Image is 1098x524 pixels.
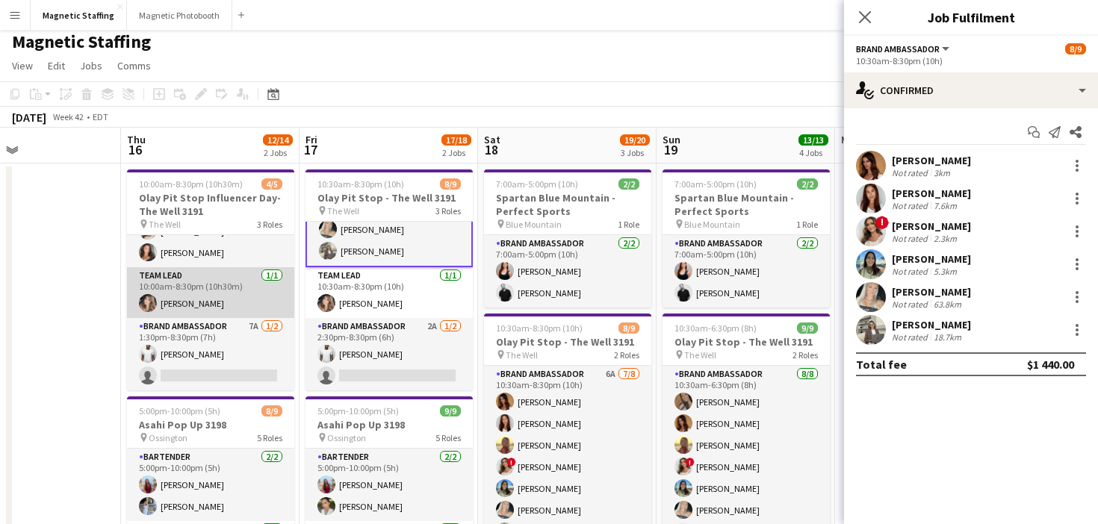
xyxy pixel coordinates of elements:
[111,56,157,75] a: Comms
[614,349,639,361] span: 2 Roles
[844,72,1098,108] div: Confirmed
[139,178,243,190] span: 10:00am-8:30pm (10h30m)
[127,169,294,390] app-job-card: 10:00am-8:30pm (10h30m)4/5Olay Pit Stop Influencer Day- The Well 3191 The Well3 RolesBrand Ambass...
[127,133,146,146] span: Thu
[484,191,651,218] h3: Spartan Blue Mountain - Perfect Sports
[484,133,500,146] span: Sat
[305,318,473,390] app-card-role: Brand Ambassador2A1/22:30pm-8:30pm (6h)[PERSON_NAME]
[506,219,562,230] span: Blue Mountain
[442,147,471,158] div: 2 Jobs
[42,56,71,75] a: Edit
[93,111,108,122] div: EDT
[125,141,146,158] span: 16
[117,59,151,72] span: Comms
[139,405,220,417] span: 5:00pm-10:00pm (5h)
[261,178,282,190] span: 4/5
[127,318,294,390] app-card-role: Brand Ambassador7A1/21:30pm-8:30pm (7h)[PERSON_NAME]
[482,141,500,158] span: 18
[264,147,292,158] div: 2 Jobs
[793,349,818,361] span: 2 Roles
[257,432,282,443] span: 5 Roles
[435,205,461,216] span: 3 Roles
[127,418,294,431] h3: Asahi Pop Up 3198
[496,178,578,190] span: 7:00am-5:00pm (10h)
[931,331,964,343] div: 18.7km
[856,55,1086,66] div: 10:30am-8:30pm (10h)
[441,134,471,146] span: 17/18
[48,59,65,72] span: Edit
[127,449,294,521] app-card-role: Bartender2/25:00pm-10:00pm (5h)[PERSON_NAME][PERSON_NAME]
[305,191,473,205] h3: Olay Pit Stop - The Well 3191
[327,432,366,443] span: Ossington
[317,405,399,417] span: 5:00pm-10:00pm (5h)
[127,1,232,30] button: Magnetic Photobooth
[1027,357,1074,372] div: $1 440.00
[507,458,516,467] span: !
[931,167,953,178] div: 3km
[892,219,971,233] div: [PERSON_NAME]
[663,133,680,146] span: Sun
[684,219,740,230] span: Blue Mountain
[506,349,538,361] span: The Well
[798,134,828,146] span: 13/13
[12,31,151,53] h1: Magnetic Staffing
[317,178,404,190] span: 10:30am-8:30pm (10h)
[796,219,818,230] span: 1 Role
[618,219,639,230] span: 1 Role
[440,178,461,190] span: 8/9
[892,252,971,266] div: [PERSON_NAME]
[440,405,461,417] span: 9/9
[663,235,830,308] app-card-role: Brand Ambassador2/27:00am-5:00pm (10h)[PERSON_NAME][PERSON_NAME]
[856,43,940,54] span: Brand Ambassador
[621,147,649,158] div: 3 Jobs
[618,322,639,334] span: 8/9
[127,267,294,318] app-card-role: Team Lead1/110:00am-8:30pm (10h30m)[PERSON_NAME]
[74,56,108,75] a: Jobs
[31,1,127,30] button: Magnetic Staffing
[892,331,931,343] div: Not rated
[797,322,818,334] span: 9/9
[799,147,828,158] div: 4 Jobs
[484,169,651,308] app-job-card: 7:00am-5:00pm (10h)2/2Spartan Blue Mountain - Perfect Sports Blue Mountain1 RoleBrand Ambassador2...
[892,233,931,244] div: Not rated
[6,56,39,75] a: View
[797,178,818,190] span: 2/2
[327,205,359,216] span: The Well
[305,133,317,146] span: Fri
[663,169,830,308] app-job-card: 7:00am-5:00pm (10h)2/2Spartan Blue Mountain - Perfect Sports Blue Mountain1 RoleBrand Ambassador2...
[841,133,860,146] span: Mon
[257,219,282,230] span: 3 Roles
[839,141,860,158] span: 20
[484,235,651,308] app-card-role: Brand Ambassador2/27:00am-5:00pm (10h)[PERSON_NAME][PERSON_NAME]
[149,219,181,230] span: The Well
[684,349,716,361] span: The Well
[931,233,960,244] div: 2.3km
[263,134,293,146] span: 12/14
[12,59,33,72] span: View
[80,59,102,72] span: Jobs
[127,191,294,218] h3: Olay Pit Stop Influencer Day- The Well 3191
[892,154,971,167] div: [PERSON_NAME]
[892,299,931,310] div: Not rated
[305,267,473,318] app-card-role: Team Lead1/110:30am-8:30pm (10h)[PERSON_NAME]
[305,449,473,521] app-card-role: Bartender2/25:00pm-10:00pm (5h)[PERSON_NAME][PERSON_NAME]
[620,134,650,146] span: 19/20
[931,266,960,277] div: 5.3km
[484,335,651,349] h3: Olay Pit Stop - The Well 3191
[435,432,461,443] span: 5 Roles
[892,318,971,331] div: [PERSON_NAME]
[149,432,187,443] span: Ossington
[674,178,757,190] span: 7:00am-5:00pm (10h)
[931,299,964,310] div: 63.8km
[496,322,583,334] span: 10:30am-8:30pm (10h)
[892,266,931,277] div: Not rated
[49,111,87,122] span: Week 42
[856,357,907,372] div: Total fee
[844,7,1098,27] h3: Job Fulfilment
[875,216,889,229] span: !
[892,285,971,299] div: [PERSON_NAME]
[305,169,473,390] app-job-card: 10:30am-8:30pm (10h)8/9Olay Pit Stop - The Well 3191 The Well3 Roles[PERSON_NAME]![PERSON_NAME][P...
[261,405,282,417] span: 8/9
